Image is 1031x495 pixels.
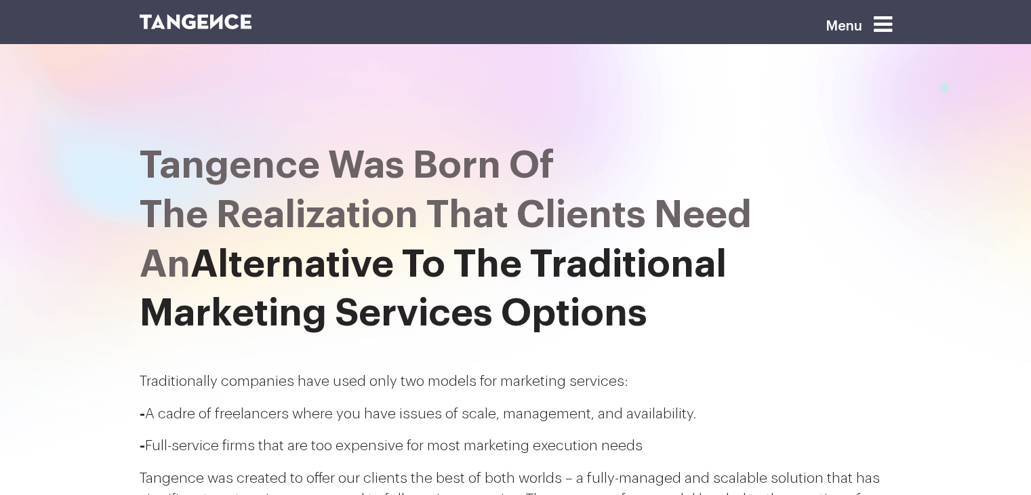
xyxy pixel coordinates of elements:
[140,439,145,453] span: -
[140,435,892,457] p: Full-service firms that are too expensive for most marketing execution needs
[140,407,145,421] span: -
[140,141,892,338] h2: Alternative To The Traditional Marketing Services Options
[140,403,892,425] p: A cadre of freelancers where you have issues of scale, management, and availability.
[140,371,892,393] p: Traditionally companies have used only two models for marketing services:
[140,14,252,29] img: logo SVG
[140,146,752,283] span: Tangence Was Born Of the realization that clients need an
